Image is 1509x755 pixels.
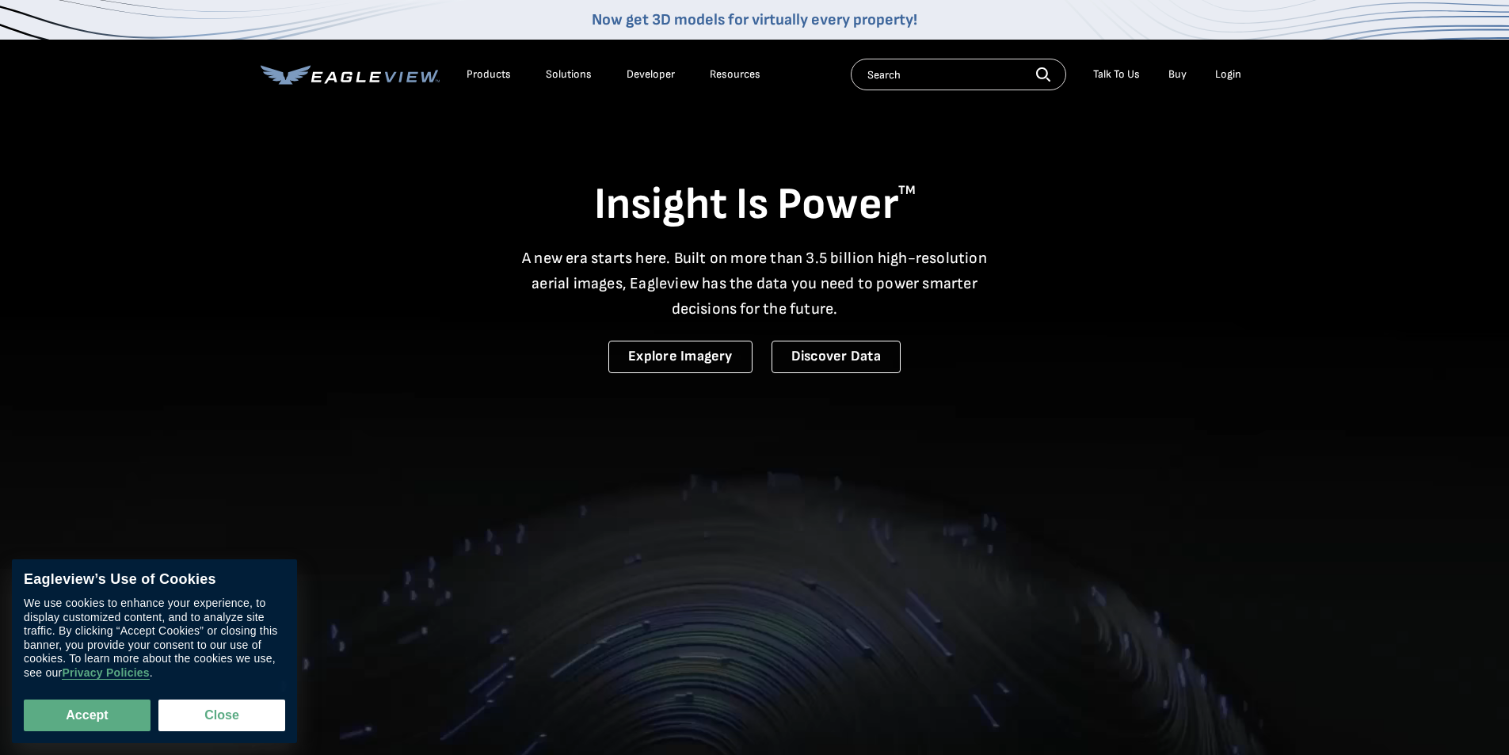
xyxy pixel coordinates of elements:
[24,571,285,589] div: Eagleview’s Use of Cookies
[608,341,753,373] a: Explore Imagery
[627,67,675,82] a: Developer
[546,67,592,82] div: Solutions
[158,700,285,731] button: Close
[1215,67,1241,82] div: Login
[24,597,285,680] div: We use cookies to enhance your experience, to display customized content, and to analyze site tra...
[24,700,151,731] button: Accept
[592,10,917,29] a: Now get 3D models for virtually every property!
[261,177,1249,233] h1: Insight Is Power
[1093,67,1140,82] div: Talk To Us
[467,67,511,82] div: Products
[1168,67,1187,82] a: Buy
[513,246,997,322] p: A new era starts here. Built on more than 3.5 billion high-resolution aerial images, Eagleview ha...
[62,666,149,680] a: Privacy Policies
[710,67,760,82] div: Resources
[772,341,901,373] a: Discover Data
[898,183,916,198] sup: TM
[851,59,1066,90] input: Search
